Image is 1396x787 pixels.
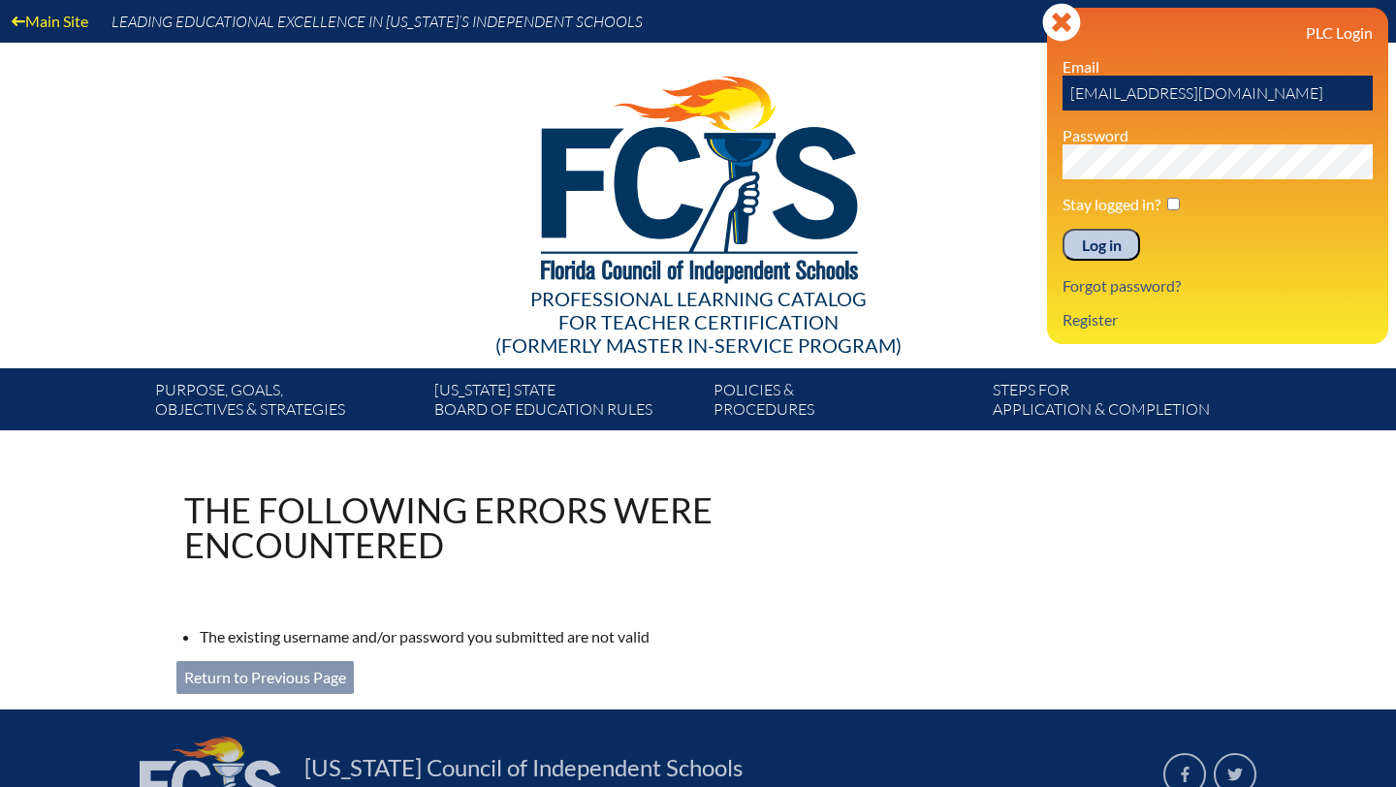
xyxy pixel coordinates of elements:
[147,376,427,430] a: Purpose, goals,objectives & strategies
[498,43,899,307] img: FCISlogo221.eps
[427,376,706,430] a: [US_STATE] StateBoard of Education rules
[176,661,354,694] a: Return to Previous Page
[1055,306,1126,332] a: Register
[558,310,839,333] span: for Teacher Certification
[1063,57,1099,76] label: Email
[4,8,96,34] a: Main Site
[1063,126,1128,144] label: Password
[985,376,1264,430] a: Steps forapplication & completion
[1063,229,1140,262] input: Log in
[1042,3,1081,42] svg: Close
[1063,195,1160,213] label: Stay logged in?
[200,624,882,649] li: The existing username and/or password you submitted are not valid
[297,752,750,783] a: [US_STATE] Council of Independent Schools
[140,287,1256,357] div: Professional Learning Catalog (formerly Master In-service Program)
[706,376,985,430] a: Policies &Procedures
[1055,272,1189,299] a: Forgot password?
[1063,23,1373,42] h3: PLC Login
[184,492,867,562] h1: The following errors were encountered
